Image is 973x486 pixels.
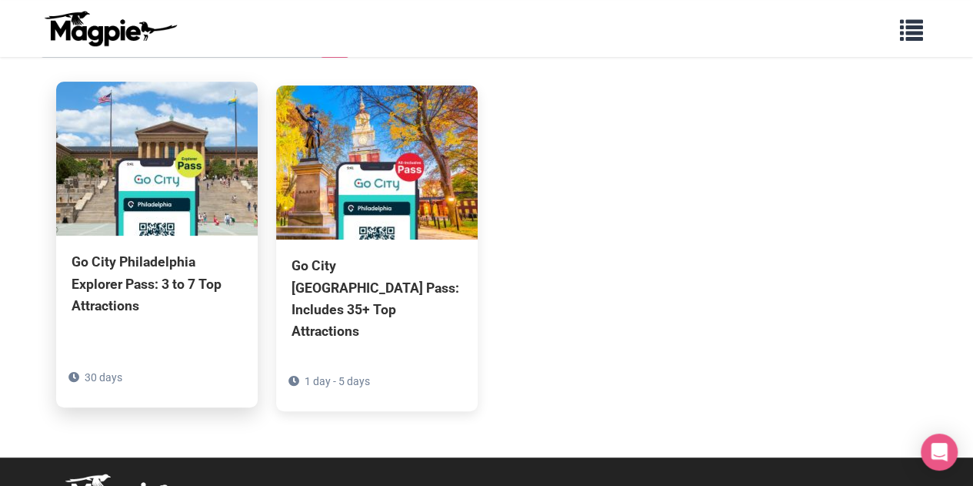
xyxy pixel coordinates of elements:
[276,85,478,411] a: Go City [GEOGRAPHIC_DATA] Pass: Includes 35+ Top Attractions 1 day - 5 days
[56,82,258,236] img: Go City Philadelphia Explorer Pass: 3 to 7 Top Attractions
[292,255,462,342] div: Go City [GEOGRAPHIC_DATA] Pass: Includes 35+ Top Attractions
[276,85,478,240] img: Go City Philadelphia Pass: Includes 35+ Top Attractions
[305,375,370,387] span: 1 day - 5 days
[85,371,122,384] span: 30 days
[72,251,242,316] div: Go City Philadelphia Explorer Pass: 3 to 7 Top Attractions
[921,434,958,471] div: Open Intercom Messenger
[56,82,258,385] a: Go City Philadelphia Explorer Pass: 3 to 7 Top Attractions 30 days
[41,10,179,47] img: logo-ab69f6fb50320c5b225c76a69d11143b.png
